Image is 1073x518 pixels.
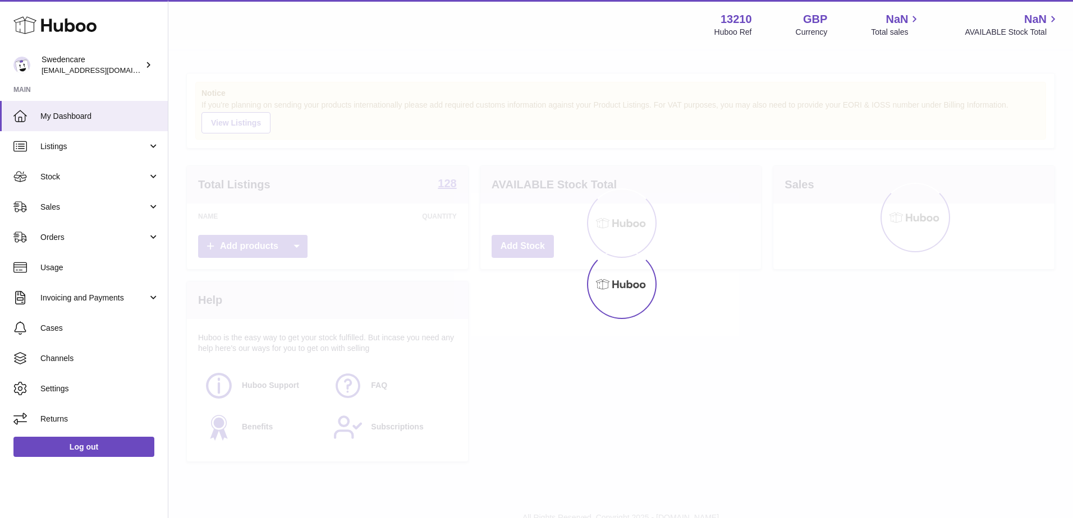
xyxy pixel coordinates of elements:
span: Cases [40,323,159,334]
span: Returns [40,414,159,424]
img: gemma.horsfield@swedencare.co.uk [13,57,30,73]
a: NaN Total sales [871,12,921,38]
span: NaN [886,12,908,27]
div: Swedencare [42,54,143,76]
div: Currency [796,27,828,38]
span: AVAILABLE Stock Total [965,27,1060,38]
strong: 13210 [721,12,752,27]
span: Channels [40,353,159,364]
span: Sales [40,202,148,212]
span: Settings [40,383,159,394]
a: NaN AVAILABLE Stock Total [965,12,1060,38]
span: Usage [40,262,159,273]
span: Orders [40,232,148,243]
span: Stock [40,172,148,182]
a: Log out [13,437,154,457]
span: Listings [40,141,148,152]
span: NaN [1024,12,1047,27]
span: [EMAIL_ADDRESS][DOMAIN_NAME] [42,66,165,75]
span: My Dashboard [40,111,159,122]
span: Invoicing and Payments [40,293,148,303]
div: Huboo Ref [714,27,752,38]
span: Total sales [871,27,921,38]
strong: GBP [803,12,827,27]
